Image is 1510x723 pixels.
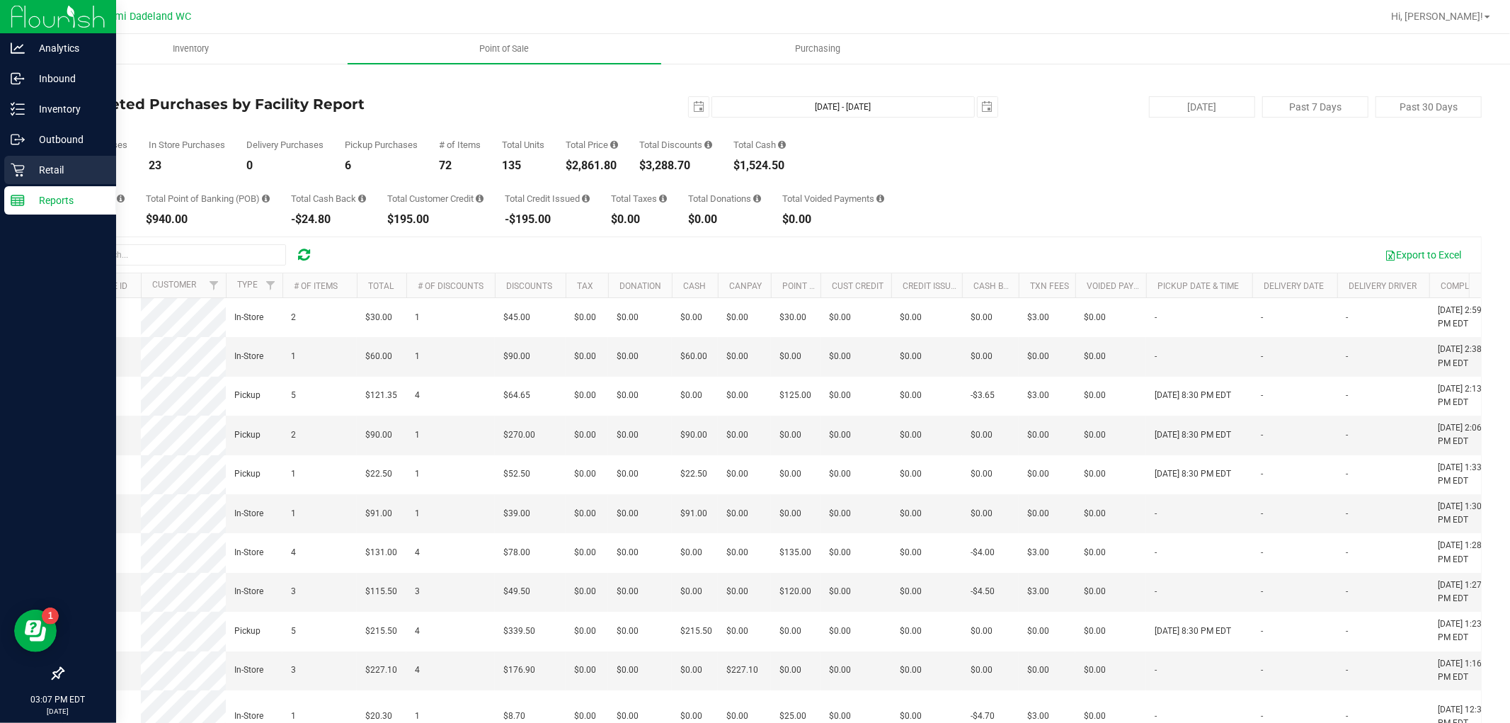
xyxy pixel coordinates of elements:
span: $0.00 [1027,428,1049,442]
span: 5 [291,389,296,402]
a: Delivery Driver [1349,281,1417,291]
div: $195.00 [387,214,484,225]
span: Point of Sale [461,42,549,55]
span: $91.00 [365,507,392,520]
span: - [1261,311,1263,324]
span: - [1155,507,1157,520]
div: $0.00 [611,214,667,225]
span: $0.00 [617,710,639,723]
span: - [1346,664,1348,677]
span: $0.00 [1084,389,1106,402]
span: $0.00 [1084,428,1106,442]
inline-svg: Outbound [11,132,25,147]
div: Pickup Purchases [345,140,418,149]
span: $0.00 [726,585,748,598]
p: [DATE] [6,706,110,717]
span: $0.00 [829,507,851,520]
span: $0.00 [1084,467,1106,481]
span: - [1261,428,1263,442]
span: $0.00 [1084,507,1106,520]
span: $0.00 [680,664,702,677]
span: $3.00 [1027,311,1049,324]
button: [DATE] [1149,96,1255,118]
span: select [689,97,709,117]
span: $0.00 [900,625,922,638]
a: Completed At [1441,281,1502,291]
i: Sum of all account credit issued for all refunds from returned purchases in the date range. [582,194,590,203]
span: [DATE] 2:59 PM EDT [1438,304,1492,331]
div: Delivery Purchases [246,140,324,149]
span: Pickup [234,625,261,638]
span: [DATE] 8:30 PM EDT [1155,389,1231,402]
iframe: Resource center [14,610,57,652]
span: - [1155,546,1157,559]
span: $121.35 [365,389,397,402]
span: $0.00 [1027,350,1049,363]
span: $0.00 [680,585,702,598]
span: $60.00 [680,350,707,363]
button: Past 7 Days [1262,96,1368,118]
span: 1 [291,507,296,520]
span: [DATE] 1:27 PM EDT [1438,579,1492,605]
span: $0.00 [900,546,922,559]
span: $0.00 [779,625,801,638]
a: Credit Issued [903,281,961,291]
span: $0.00 [680,311,702,324]
span: $0.00 [680,389,702,402]
span: - [1261,350,1263,363]
span: $0.00 [1084,585,1106,598]
span: $8.70 [503,710,525,723]
span: $0.00 [726,467,748,481]
span: - [1261,546,1263,559]
span: - [1346,350,1348,363]
a: Cash Back [973,281,1020,291]
span: $0.00 [726,389,748,402]
span: $0.00 [726,546,748,559]
div: 6 [345,160,418,171]
span: $3.00 [1027,546,1049,559]
span: [DATE] 1:30 PM EDT [1438,500,1492,527]
span: In-Store [234,710,263,723]
a: Cust Credit [832,281,883,291]
span: $0.00 [1084,546,1106,559]
span: 1 [415,311,420,324]
span: - [1155,311,1157,324]
span: 1 [291,710,296,723]
span: $0.00 [574,664,596,677]
span: $0.00 [1027,664,1049,677]
span: $0.00 [971,664,993,677]
div: 72 [439,160,481,171]
span: - [1261,467,1263,481]
span: $0.00 [900,428,922,442]
span: In-Store [234,585,263,598]
span: Purchasing [777,42,860,55]
span: $0.00 [829,467,851,481]
span: $0.00 [617,546,639,559]
a: Cash [683,281,706,291]
span: 4 [415,389,420,402]
a: Discounts [506,281,552,291]
span: -$4.50 [971,585,995,598]
span: $0.00 [726,350,748,363]
span: $0.00 [779,467,801,481]
span: [DATE] 8:30 PM EDT [1155,467,1231,481]
span: 4 [415,546,420,559]
p: Retail [25,161,110,178]
i: Sum of the successful, non-voided payments using account credit for all purchases in the date range. [476,194,484,203]
span: In-Store [234,350,263,363]
div: Total Discounts [639,140,712,149]
span: $270.00 [503,428,535,442]
span: $0.00 [829,389,851,402]
a: Customer [152,280,196,290]
a: Pickup Date & Time [1157,281,1239,291]
span: $45.00 [503,311,530,324]
span: In-Store [234,664,263,677]
span: $0.00 [574,507,596,520]
span: In-Store [234,311,263,324]
inline-svg: Reports [11,193,25,207]
a: Inventory [34,34,348,64]
span: $60.00 [365,350,392,363]
span: - [1261,664,1263,677]
div: $3,288.70 [639,160,712,171]
h4: Completed Purchases by Facility Report [62,96,535,112]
